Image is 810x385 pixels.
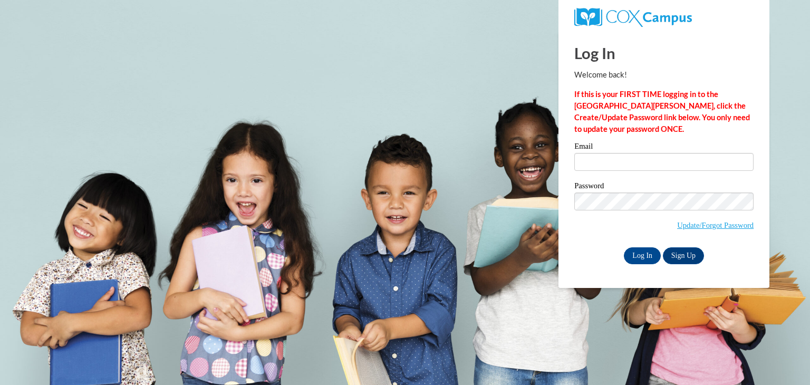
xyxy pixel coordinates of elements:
[624,247,661,264] input: Log In
[574,8,692,27] img: COX Campus
[574,12,692,21] a: COX Campus
[574,42,754,64] h1: Log In
[574,142,754,153] label: Email
[677,221,754,229] a: Update/Forgot Password
[574,69,754,81] p: Welcome back!
[663,247,704,264] a: Sign Up
[574,182,754,192] label: Password
[574,90,750,133] strong: If this is your FIRST TIME logging in to the [GEOGRAPHIC_DATA][PERSON_NAME], click the Create/Upd...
